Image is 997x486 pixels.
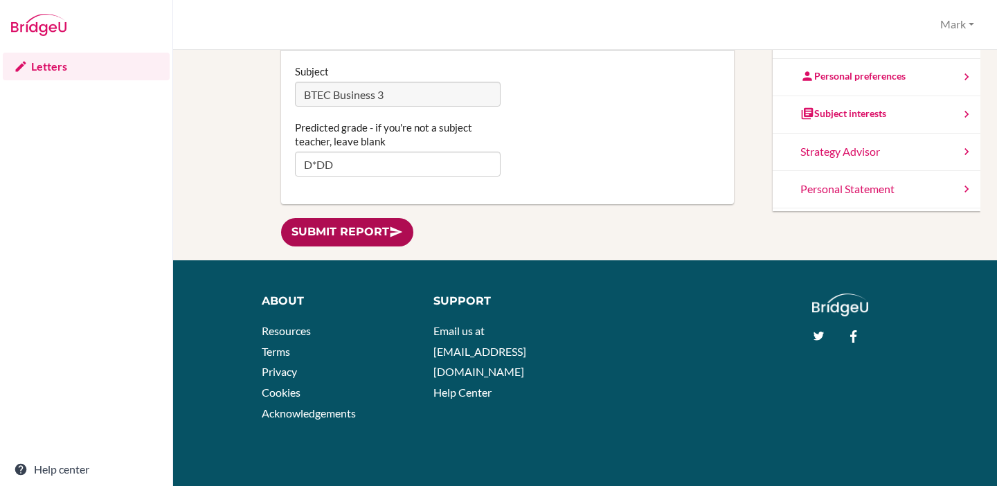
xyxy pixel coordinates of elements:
a: Strategy Advisor [773,134,980,171]
a: Privacy [262,365,297,378]
a: Personal Statement [773,171,980,208]
a: Terms [262,345,290,358]
div: Support [433,294,575,309]
a: Submit report [281,218,413,246]
img: Bridge-U [11,14,66,36]
a: Resources [262,324,311,337]
div: About [262,294,413,309]
label: Subject [295,64,329,78]
a: Subject interests [773,96,980,134]
div: Subject interests [800,107,886,120]
label: Predicted grade - if you're not a subject teacher, leave blank [295,120,501,148]
a: Help center [3,456,170,483]
img: logo_white@2x-f4f0deed5e89b7ecb1c2cc34c3e3d731f90f0f143d5ea2071677605dd97b5244.png [812,294,868,316]
div: Personal preferences [800,69,906,83]
a: Help Center [433,386,492,399]
a: Email us at [EMAIL_ADDRESS][DOMAIN_NAME] [433,324,526,378]
a: Letters [3,53,170,80]
a: Cookies [262,386,300,399]
button: Mark [934,12,980,37]
a: Acknowledgements [262,406,356,420]
a: Personal preferences [773,59,980,96]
